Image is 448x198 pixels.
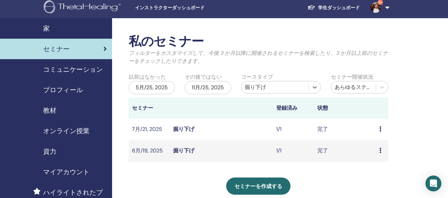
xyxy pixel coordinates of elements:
[331,73,373,81] label: セミナー開催状況
[273,119,314,140] td: 1/1
[129,34,388,49] h2: 私のセミナー
[129,98,170,119] th: セミナー
[273,140,314,162] td: 1/1
[43,64,103,74] span: コミュニケーション
[185,81,231,94] div: 11月/25, 2025
[43,85,83,95] span: プロフィール
[370,2,381,13] img: default.jpg
[185,73,222,81] label: その後ではない
[234,183,282,190] span: セミナーを作成する
[307,5,315,10] img: graduation-cap-white.svg
[245,83,305,91] div: 掘り下げ
[425,176,441,191] div: Open Intercom Messenger
[43,126,90,136] span: オンライン授業
[43,44,70,54] span: セミナー
[129,73,166,81] label: 以前はなかった
[135,4,234,11] span: インストラクターダッシュボード
[44,0,123,15] img: logo.png
[302,2,365,14] a: 学生ダッシュボード
[241,73,273,81] label: コースタイプ
[43,146,56,156] span: 資力
[173,147,194,154] a: 掘り下げ
[129,81,175,94] div: 5月/25, 2025
[129,49,388,65] p: フィルターをカスタマイズして、今後 3 か月以降に開催されるセミナーを検索したり、3 か月以上前のセミナーをチェックしたりできます。
[129,140,170,162] td: 6月/19, 2025
[314,140,376,162] td: 完了
[314,119,376,140] td: 完了
[173,126,194,133] a: 掘り下げ
[314,98,376,119] th: 状態
[43,105,56,115] span: 教材
[43,167,90,177] span: マイアカウント
[129,119,170,140] td: 7月/21, 2025
[273,98,314,119] th: 登録済み
[43,23,50,33] span: 家
[226,178,290,195] a: セミナーを作成する
[335,83,372,91] div: あらゆるステータス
